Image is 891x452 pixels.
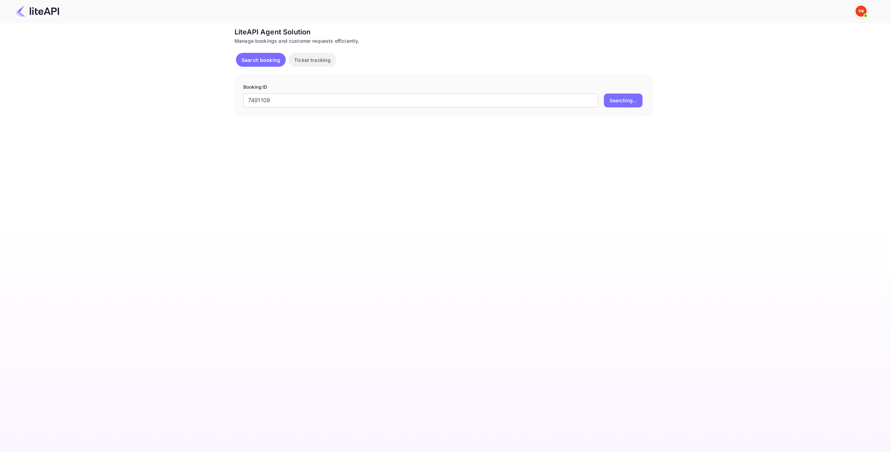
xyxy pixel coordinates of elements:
button: Searching... [604,94,642,107]
div: Manage bookings and customer requests efficiently. [235,37,652,45]
p: Ticket tracking [294,56,331,64]
input: Enter Booking ID (e.g., 63782194) [243,94,598,107]
div: LiteAPI Agent Solution [235,27,652,37]
img: Yandex Support [855,6,867,17]
p: Search booking [242,56,280,64]
p: Booking ID [243,84,644,91]
img: LiteAPI Logo [15,6,59,17]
